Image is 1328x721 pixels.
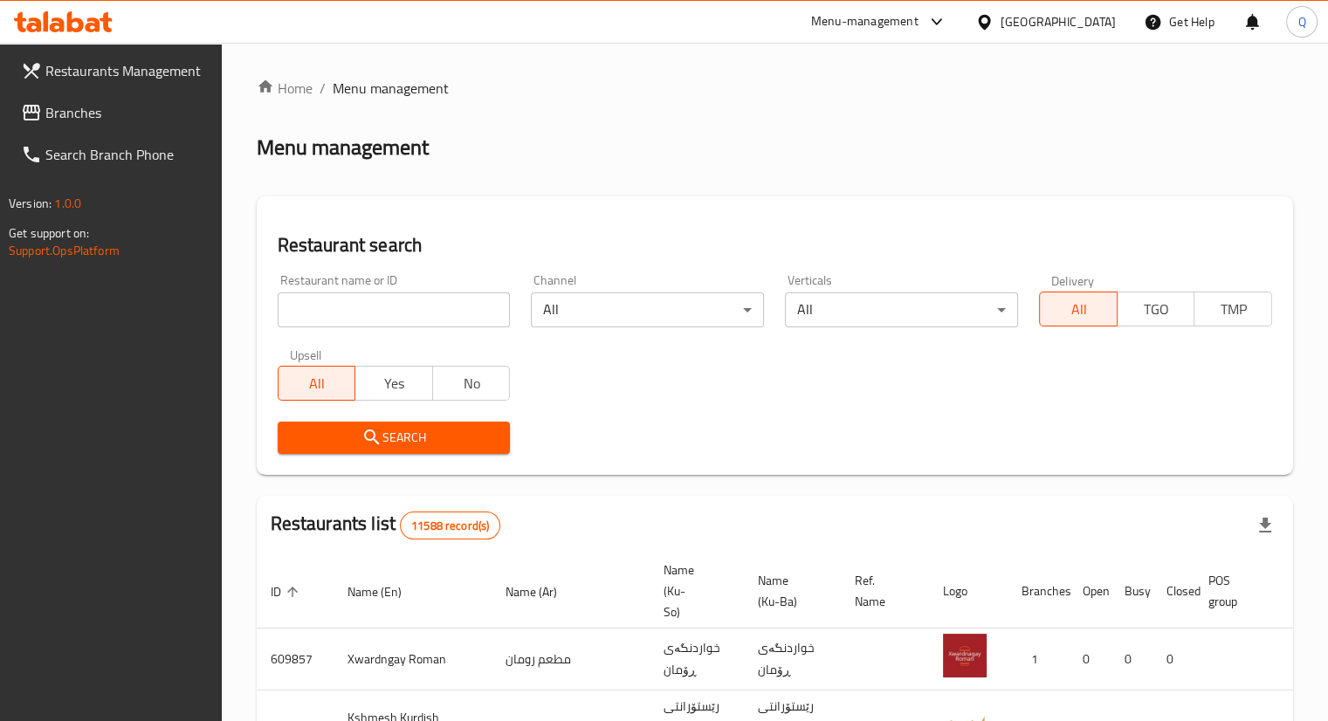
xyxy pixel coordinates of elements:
span: Q [1297,12,1305,31]
th: Closed [1153,554,1194,628]
th: Logo [929,554,1008,628]
td: خواردنگەی ڕۆمان [744,628,841,690]
button: Search [278,422,511,454]
span: ID [271,581,304,602]
span: Name (Ku-Ba) [758,570,820,612]
div: Menu-management [811,11,919,32]
label: Delivery [1051,274,1095,286]
span: Version: [9,192,52,215]
span: POS group [1208,570,1260,612]
span: All [286,371,349,396]
td: خواردنگەی ڕۆمان [650,628,744,690]
td: 609857 [257,628,334,690]
span: Restaurants Management [45,60,208,81]
nav: breadcrumb [257,78,1293,99]
button: TGO [1117,292,1195,326]
div: Export file [1244,505,1286,546]
button: All [1039,292,1118,326]
span: 1.0.0 [54,192,81,215]
span: Name (En) [347,581,424,602]
span: Search [292,427,497,449]
td: مطعم رومان [492,628,650,690]
td: 0 [1069,628,1111,690]
button: Yes [354,366,433,401]
img: Xwardngay Roman [943,634,987,677]
span: Yes [362,371,426,396]
input: Search for restaurant name or ID.. [278,292,511,327]
div: All [531,292,764,327]
span: 11588 record(s) [401,518,499,534]
li: / [320,78,326,99]
a: Branches [7,92,222,134]
h2: Restaurants list [271,511,501,539]
h2: Restaurant search [278,232,1272,258]
td: 1 [1008,628,1069,690]
th: Open [1069,554,1111,628]
span: Search Branch Phone [45,144,208,165]
span: TMP [1201,297,1265,322]
span: Menu management [333,78,449,99]
span: No [440,371,504,396]
a: Restaurants Management [7,50,222,92]
h2: Menu management [257,134,429,161]
div: Total records count [400,512,500,539]
a: Support.OpsPlatform [9,239,120,262]
label: Upsell [290,348,322,360]
span: All [1047,297,1111,322]
span: Get support on: [9,222,89,244]
td: Xwardngay Roman [334,628,492,690]
button: All [278,366,356,401]
button: TMP [1194,292,1272,326]
span: Ref. Name [855,570,908,612]
td: 0 [1153,628,1194,690]
div: [GEOGRAPHIC_DATA] [1001,12,1116,31]
th: Branches [1008,554,1069,628]
span: TGO [1125,297,1188,322]
a: Search Branch Phone [7,134,222,175]
button: No [432,366,511,401]
div: All [785,292,1018,327]
span: Name (Ar) [506,581,580,602]
th: Busy [1111,554,1153,628]
span: Branches [45,102,208,123]
a: Home [257,78,313,99]
td: 0 [1111,628,1153,690]
span: Name (Ku-So) [664,560,723,622]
